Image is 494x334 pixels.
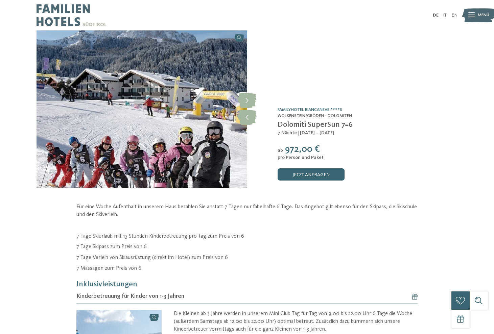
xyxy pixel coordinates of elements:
p: 7 Massagen zum Preis von 6 [76,265,418,272]
div: Carousel Pagination [133,176,151,182]
div: Carousel Page 1 (Current Slide) [134,177,137,181]
span: Dolomiti SuperSun 7=6 [278,121,353,128]
p: 7 Tage Verleih von Skiausrüstung (direkt im Hotel) zum Preis von 6 [76,254,418,262]
p: 7 Tage Skipass zum Preis von 6 [76,243,418,251]
p: Die Kleinen ab 3 Jahre werden in unserem Mini Club Tag für Tag von 9.00 bis 22.00 Uhr 6 Tage die ... [174,310,418,333]
span: | [DATE] – [DATE] [298,130,334,135]
span: 972,00 € [285,145,320,154]
img: Dolomiti SuperSun 7=6 [37,30,247,188]
a: jetzt anfragen [278,168,345,181]
div: Carousel Page 2 [140,177,143,181]
p: Für eine Woche Aufenthalt in unserem Haus bezahlen Sie anstatt 7 Tagen nur fabelhafte 6 Tage. Das... [76,203,418,218]
span: Kinderbetreuung für Kinder von 1-3 Jahren [76,292,184,301]
a: Familyhotel Biancaneve ****S [278,108,342,112]
span: Wolkenstein/Gröden - Dolomiten [278,114,352,118]
span: Inklusivleistungen [76,281,137,288]
span: Menü [478,12,489,18]
a: IT [443,13,447,18]
p: 7 Tage Skiurlaub mit 13 Stunden Kinderbetreuung pro Tag zum Preis von 6 [76,233,418,240]
span: ab [278,148,283,153]
a: EN [451,13,457,18]
a: DE [433,13,439,18]
span: 7 Nächte [278,130,297,135]
div: Carousel Page 3 [146,177,149,181]
span: pro Person und Paket [278,155,324,160]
